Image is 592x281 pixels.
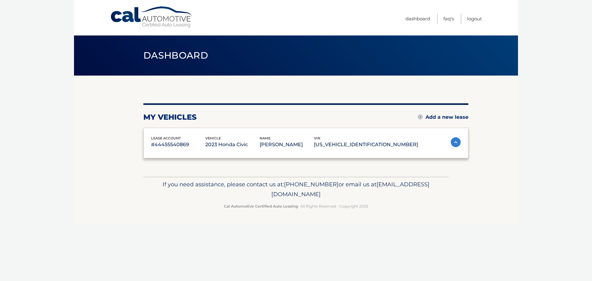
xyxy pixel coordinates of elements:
[314,140,418,149] p: [US_VEHICLE_IDENTIFICATION_NUMBER]
[405,14,430,24] a: Dashboard
[205,140,260,149] p: 2023 Honda Civic
[147,180,445,199] p: If you need assistance, please contact us at: or email us at
[151,136,181,140] span: lease account
[467,14,482,24] a: Logout
[143,113,197,122] h2: my vehicles
[314,136,320,140] span: vin
[143,50,208,61] span: Dashboard
[451,137,461,147] img: accordion-active.svg
[147,203,445,209] p: - All Rights Reserved - Copyright 2025
[224,204,298,209] strong: Cal Automotive Certified Auto Leasing
[260,136,270,140] span: name
[443,14,454,24] a: FAQ's
[418,114,468,120] a: Add a new lease
[271,181,430,198] span: [EMAIL_ADDRESS][DOMAIN_NAME]
[110,6,193,28] a: Cal Automotive
[418,115,422,119] img: add.svg
[260,140,314,149] p: [PERSON_NAME]
[284,181,339,188] span: [PHONE_NUMBER]
[151,140,205,149] p: #44455540869
[205,136,221,140] span: vehicle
